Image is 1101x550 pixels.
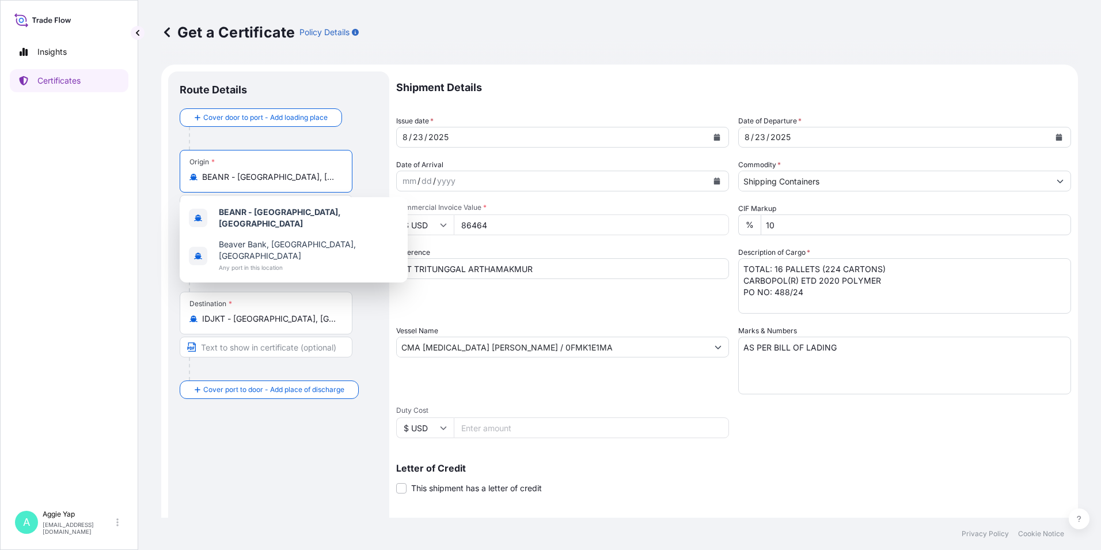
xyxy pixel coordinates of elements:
div: month, [401,174,417,188]
p: Shipment Details [396,71,1071,104]
button: Show suggestions [1050,171,1070,191]
input: Destination [202,313,338,325]
textarea: AS PER BILL OF LADING [738,337,1071,394]
label: Commodity [738,159,781,171]
p: Policy Details [299,27,350,38]
b: BEANR - [GEOGRAPHIC_DATA], [GEOGRAPHIC_DATA] [219,207,341,228]
label: Reference [396,247,430,258]
div: / [433,174,436,188]
div: day, [754,130,766,144]
label: Description of Cargo [738,247,810,258]
div: Destination [189,299,232,308]
input: Origin [202,171,338,183]
span: Date of Arrival [396,159,443,171]
span: A [23,517,30,528]
span: Cover port to door - Add place of discharge [203,384,344,395]
button: Show suggestions [708,337,728,357]
span: This shipment has a letter of credit [411,483,542,494]
div: / [417,174,420,188]
div: % [738,214,761,235]
p: Get a Certificate [161,23,295,42]
span: Date of Departure [738,115,802,127]
div: day, [420,174,433,188]
div: / [751,130,754,144]
p: Cookie Notice [1018,529,1064,538]
textarea: TOTAL: 16 PALLETS (224 CARTONS) CARBOPOL(R) ETD 2020 POLYMER PO NO: 488/24 [738,258,1071,314]
div: / [424,130,427,144]
div: year, [427,130,450,144]
label: Marks & Numbers [738,325,797,337]
div: / [766,130,769,144]
input: Type to search commodity [739,171,1050,191]
div: year, [436,174,457,188]
button: Calendar [708,128,726,146]
input: Type to search vessel name or IMO [397,337,708,357]
span: Beaver Bank, [GEOGRAPHIC_DATA], [GEOGRAPHIC_DATA] [219,239,398,262]
input: Text to appear on certificate [180,337,352,357]
div: Origin [189,157,215,167]
span: Commercial Invoice Value [396,203,729,212]
label: Vessel Name [396,325,438,337]
div: Show suggestions [180,197,408,282]
p: Aggie Yap [43,510,114,519]
span: Cover door to port - Add loading place [203,112,328,123]
p: Route Details [180,83,247,97]
input: Enter percentage between 0 and 24% [761,214,1071,235]
label: CIF Markup [738,203,776,214]
p: Letter of Credit [396,464,1071,473]
input: Enter amount [454,214,729,235]
input: Enter amount [454,417,729,438]
span: Issue date [396,115,434,127]
input: Enter booking reference [396,258,729,279]
div: month, [743,130,751,144]
p: [EMAIL_ADDRESS][DOMAIN_NAME] [43,521,114,535]
p: Certificates [37,75,81,86]
div: / [409,130,412,144]
div: month, [401,130,409,144]
p: Privacy Policy [962,529,1009,538]
button: Calendar [1050,128,1068,146]
button: Calendar [708,172,726,190]
p: Insights [37,46,67,58]
span: Any port in this location [219,262,398,273]
input: Text to appear on certificate [180,195,352,216]
span: Duty Cost [396,406,729,415]
div: year, [769,130,792,144]
div: day, [412,130,424,144]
